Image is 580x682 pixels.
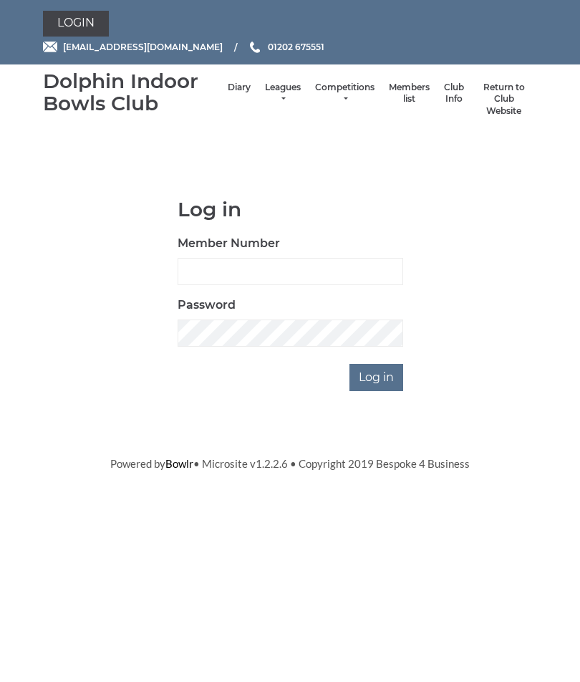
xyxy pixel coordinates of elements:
[389,82,430,105] a: Members list
[478,82,530,117] a: Return to Club Website
[248,40,324,54] a: Phone us 01202 675551
[315,82,374,105] a: Competitions
[63,42,223,52] span: [EMAIL_ADDRESS][DOMAIN_NAME]
[228,82,251,94] a: Diary
[250,42,260,53] img: Phone us
[444,82,464,105] a: Club Info
[165,457,193,470] a: Bowlr
[265,82,301,105] a: Leagues
[349,364,403,391] input: Log in
[178,235,280,252] label: Member Number
[43,11,109,37] a: Login
[43,42,57,52] img: Email
[43,40,223,54] a: Email [EMAIL_ADDRESS][DOMAIN_NAME]
[268,42,324,52] span: 01202 675551
[178,297,236,314] label: Password
[110,457,470,470] span: Powered by • Microsite v1.2.2.6 • Copyright 2019 Bespoke 4 Business
[178,198,403,221] h1: Log in
[43,70,221,115] div: Dolphin Indoor Bowls Club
